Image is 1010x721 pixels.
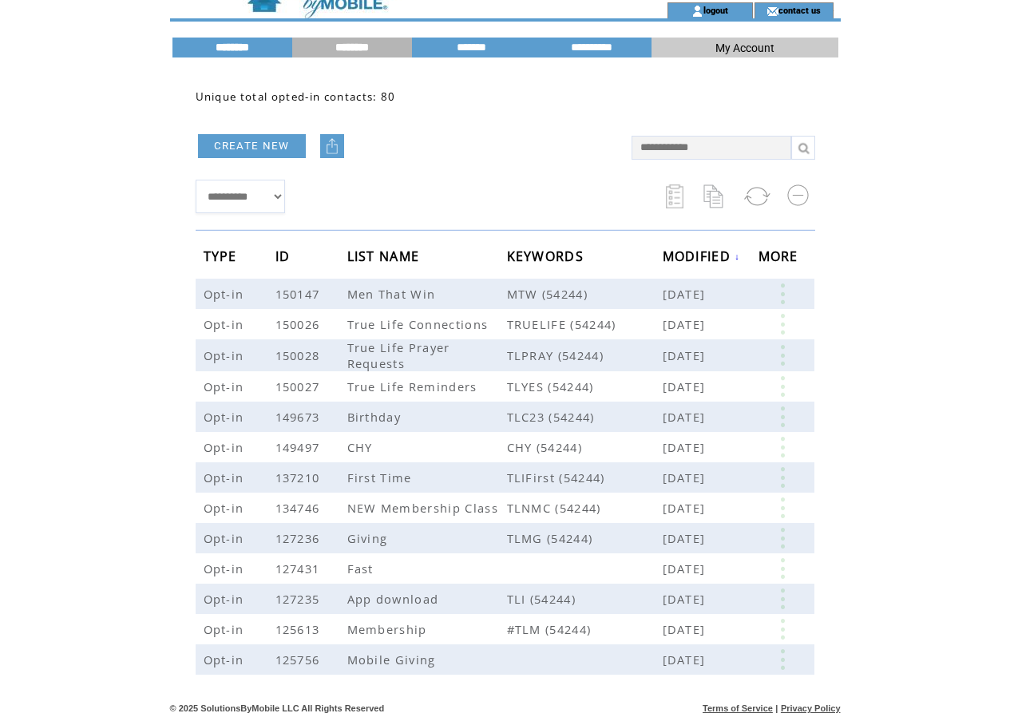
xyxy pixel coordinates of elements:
span: TLYES (54244) [507,378,663,394]
span: [DATE] [663,469,710,485]
span: CHY [347,439,377,455]
span: 127235 [275,591,324,607]
a: MODIFIED↓ [663,252,741,261]
span: Unique total opted-in contacts: 80 [196,89,396,104]
span: [DATE] [663,409,710,425]
span: TYPE [204,244,241,273]
a: LIST NAME [347,251,424,260]
span: Opt-in [204,286,248,302]
span: Opt-in [204,500,248,516]
span: [DATE] [663,347,710,363]
a: logout [703,5,728,15]
a: TYPE [204,251,241,260]
span: [DATE] [663,652,710,668]
span: Mobile Giving [347,652,440,668]
span: 149673 [275,409,324,425]
span: [DATE] [663,378,710,394]
span: 134746 [275,500,324,516]
span: Membership [347,621,431,637]
span: | [775,703,778,713]
span: LIST NAME [347,244,424,273]
span: 150028 [275,347,324,363]
span: TRUELIFE (54244) [507,316,663,332]
span: KEYWORDS [507,244,588,273]
span: Opt-in [204,439,248,455]
span: 127236 [275,530,324,546]
span: 150026 [275,316,324,332]
span: Fast [347,561,378,576]
span: True Life Connections [347,316,493,332]
span: [DATE] [663,530,710,546]
span: © 2025 SolutionsByMobile LLC All Rights Reserved [170,703,385,713]
span: Birthday [347,409,406,425]
span: Opt-in [204,591,248,607]
span: [DATE] [663,500,710,516]
span: [DATE] [663,286,710,302]
span: TLC23 (54244) [507,409,663,425]
span: TLI (54244) [507,591,663,607]
span: ID [275,244,295,273]
span: Opt-in [204,347,248,363]
span: Opt-in [204,316,248,332]
span: App download [347,591,443,607]
span: MORE [758,244,802,273]
span: TLNMC (54244) [507,500,663,516]
span: [DATE] [663,316,710,332]
span: 127431 [275,561,324,576]
a: KEYWORDS [507,251,588,260]
img: account_icon.gif [691,5,703,18]
span: [DATE] [663,561,710,576]
span: 150147 [275,286,324,302]
span: 137210 [275,469,324,485]
span: [DATE] [663,439,710,455]
span: #TLM (54244) [507,621,663,637]
span: Opt-in [204,378,248,394]
span: NEW Membership Class [347,500,503,516]
a: ID [275,251,295,260]
span: Opt-in [204,469,248,485]
img: contact_us_icon.gif [766,5,778,18]
span: Opt-in [204,530,248,546]
a: contact us [778,5,821,15]
span: First Time [347,469,416,485]
span: [DATE] [663,621,710,637]
span: MODIFIED [663,244,735,273]
a: Terms of Service [703,703,773,713]
span: [DATE] [663,591,710,607]
span: 150027 [275,378,324,394]
span: Opt-in [204,621,248,637]
span: 125613 [275,621,324,637]
span: Opt-in [204,652,248,668]
span: CHY (54244) [507,439,663,455]
span: 125756 [275,652,324,668]
a: CREATE NEW [198,134,306,158]
span: TLMG (54244) [507,530,663,546]
a: Privacy Policy [781,703,841,713]
span: MTW (54244) [507,286,663,302]
span: Opt-in [204,409,248,425]
img: upload.png [324,138,340,154]
span: True Life Reminders [347,378,481,394]
span: Opt-in [204,561,248,576]
span: True Life Prayer Requests [347,339,450,371]
span: Giving [347,530,392,546]
span: 149497 [275,439,324,455]
span: TLIFirst (54244) [507,469,663,485]
span: TLPRAY (54244) [507,347,663,363]
span: Men That Win [347,286,440,302]
span: My Account [715,42,774,54]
